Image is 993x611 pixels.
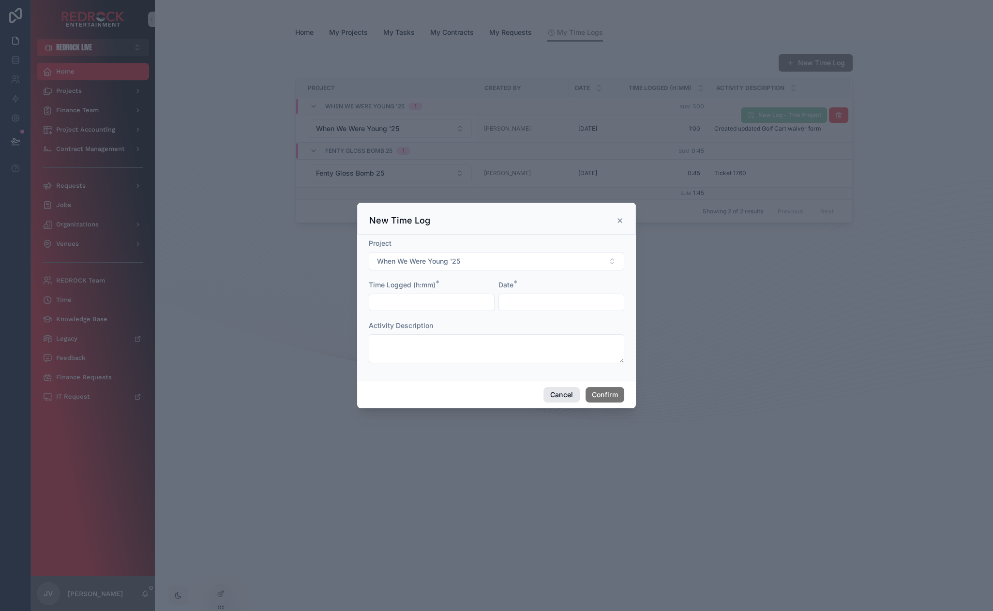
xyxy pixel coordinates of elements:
[377,256,460,266] span: When We Were Young '25
[586,387,624,402] button: Confirm
[369,281,436,289] span: Time Logged (h:mm)
[543,387,579,402] button: Cancel
[369,215,430,226] h3: New Time Log
[369,252,624,270] button: Select Button
[369,239,391,247] span: Project
[498,281,513,289] span: Date
[369,321,433,329] span: Activity Description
